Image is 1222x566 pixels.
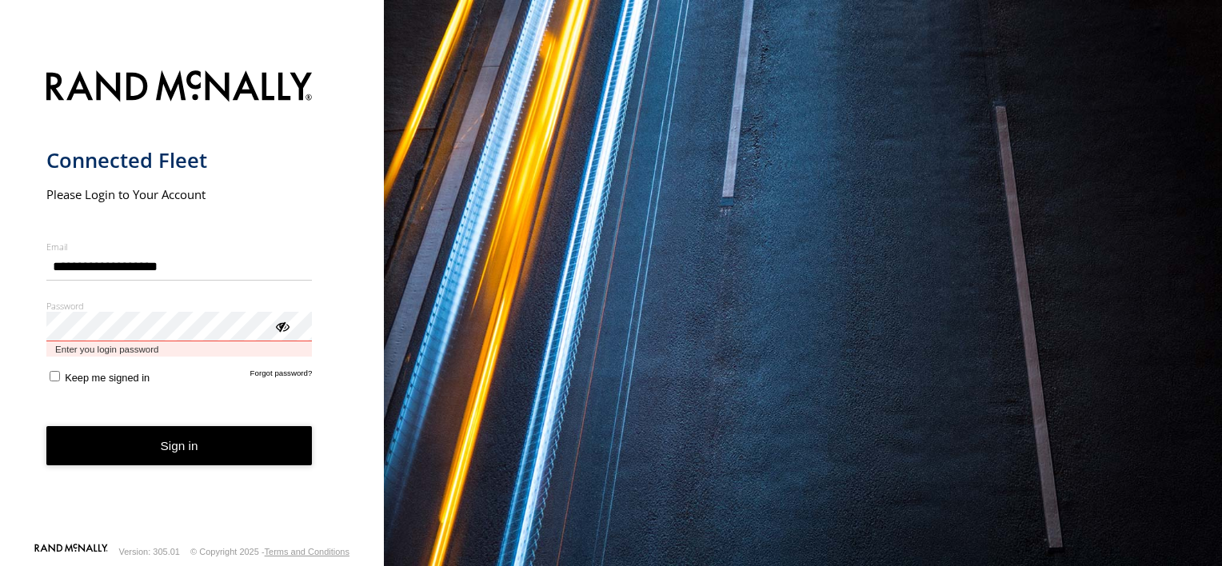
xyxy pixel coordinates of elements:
span: Enter you login password [46,341,313,357]
a: Forgot password? [250,369,313,384]
form: main [46,61,338,542]
a: Terms and Conditions [265,547,349,556]
h2: Please Login to Your Account [46,186,313,202]
div: Version: 305.01 [119,547,180,556]
button: Sign in [46,426,313,465]
label: Password [46,300,313,312]
h1: Connected Fleet [46,147,313,173]
div: © Copyright 2025 - [190,547,349,556]
img: Rand McNally [46,67,313,108]
label: Email [46,241,313,253]
span: Keep me signed in [65,372,150,384]
input: Keep me signed in [50,371,60,381]
div: ViewPassword [274,317,290,333]
a: Visit our Website [34,544,108,560]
